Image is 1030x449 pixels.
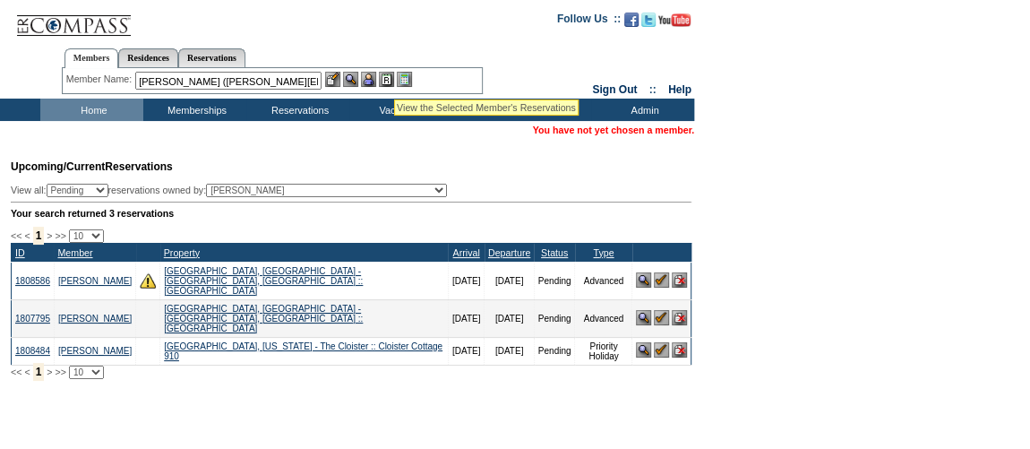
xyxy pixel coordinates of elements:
td: [DATE] [448,299,484,337]
span: > [47,230,52,241]
td: Advanced [575,299,632,337]
img: Follow us on Twitter [641,13,656,27]
td: Advanced [575,262,632,299]
span: > [47,367,52,377]
a: Residences [118,48,178,67]
a: Members [64,48,119,68]
span: 1 [33,363,45,381]
td: [DATE] [485,262,534,299]
td: Pending [534,262,575,299]
td: Home [40,99,143,121]
span: << [11,367,21,377]
img: b_calculator.gif [397,72,412,87]
img: Confirm Reservation [654,272,669,288]
a: 1808484 [15,346,50,356]
a: Become our fan on Facebook [624,18,639,29]
a: [GEOGRAPHIC_DATA], [GEOGRAPHIC_DATA] - [GEOGRAPHIC_DATA], [GEOGRAPHIC_DATA] :: [GEOGRAPHIC_DATA] [164,304,363,333]
span: You have not yet chosen a member. [533,125,694,135]
span: >> [55,230,65,241]
div: View all: reservations owned by: [11,184,455,197]
img: Become our fan on Facebook [624,13,639,27]
img: There are insufficient days and/or tokens to cover this reservation [140,272,156,289]
a: [GEOGRAPHIC_DATA], [GEOGRAPHIC_DATA] - [GEOGRAPHIC_DATA], [GEOGRAPHIC_DATA] :: [GEOGRAPHIC_DATA] [164,266,363,296]
td: [DATE] [485,299,534,337]
td: Reservations [246,99,349,121]
td: Follow Us :: [557,11,621,32]
td: Priority Holiday [575,337,632,365]
div: Your search returned 3 reservations [11,208,691,219]
span: 1 [33,227,45,245]
td: Admin [591,99,694,121]
img: View [343,72,358,87]
span: < [24,230,30,241]
a: Reservations [178,48,245,67]
img: View Reservation [636,272,651,288]
td: Pending [534,337,575,365]
a: Arrival [452,247,479,258]
img: Cancel Reservation [672,272,687,288]
a: Help [668,83,691,96]
span: < [24,367,30,377]
span: :: [649,83,657,96]
img: View Reservation [636,342,651,358]
span: Reservations [11,160,173,173]
img: b_edit.gif [325,72,340,87]
img: Cancel Reservation [672,342,687,358]
img: Confirm Reservation [654,342,669,358]
a: Status [541,247,568,258]
a: Follow us on Twitter [641,18,656,29]
td: Vacation Collection [349,99,488,121]
a: [PERSON_NAME] [58,276,132,286]
img: Subscribe to our YouTube Channel [658,13,691,27]
a: Property [164,247,200,258]
span: >> [55,367,65,377]
a: Departure [488,247,530,258]
td: Pending [534,299,575,337]
a: Subscribe to our YouTube Channel [658,18,691,29]
a: ID [15,247,25,258]
img: Confirm Reservation [654,310,669,325]
a: Type [593,247,614,258]
a: [PERSON_NAME] [58,314,132,324]
a: Member [57,247,92,258]
img: Impersonate [361,72,376,87]
td: [DATE] [448,337,484,365]
a: 1808586 [15,276,50,286]
div: Member Name: [66,72,135,87]
a: 1807795 [15,314,50,324]
td: Memberships [143,99,246,121]
a: Sign Out [592,83,637,96]
td: [DATE] [448,262,484,299]
img: View Reservation [636,310,651,325]
span: Upcoming/Current [11,160,105,173]
div: View the Selected Member's Reservations [397,102,576,113]
img: Reservations [379,72,394,87]
span: << [11,230,21,241]
td: [DATE] [485,337,534,365]
a: [GEOGRAPHIC_DATA], [US_STATE] - The Cloister :: Cloister Cottage 910 [164,341,442,361]
img: Cancel Reservation [672,310,687,325]
a: [PERSON_NAME] [58,346,132,356]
